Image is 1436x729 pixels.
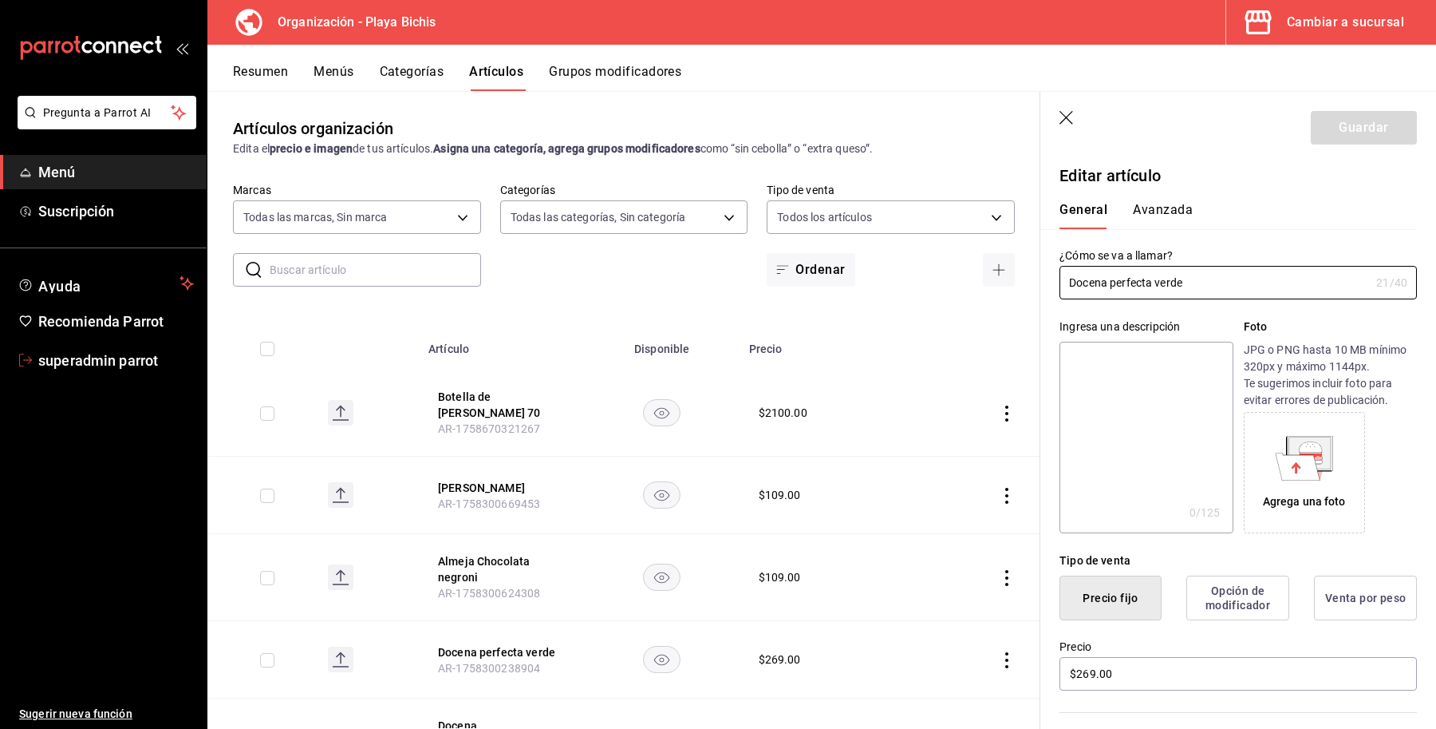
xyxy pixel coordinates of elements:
div: 21 /40 [1376,275,1407,291]
button: actions [999,570,1015,586]
div: $ 109.00 [759,569,801,585]
button: Opción de modificador [1186,576,1289,620]
span: superadmin parrot [38,350,194,371]
button: Precio fijo [1059,576,1162,620]
div: Edita el de tus artículos. como “sin cebolla” o “extra queso”. [233,141,1015,157]
a: Pregunta a Parrot AI [11,116,196,133]
button: Avanzada [1133,202,1193,229]
p: JPG o PNG hasta 10 MB mínimo 320px y máximo 1144px. Te sugerimos incluir foto para evitar errores... [1244,342,1417,409]
div: 0 /125 [1189,505,1221,521]
div: navigation tabs [1059,202,1398,229]
span: Menú [38,161,194,183]
label: ¿Cómo se va a llamar? [1059,250,1417,261]
span: Sugerir nueva función [19,706,194,723]
p: Foto [1244,319,1417,335]
div: $ 2100.00 [759,405,807,421]
span: AR-1758300624308 [438,587,540,600]
span: Todas las categorías, Sin categoría [511,209,686,225]
button: edit-product-location [438,480,566,496]
button: availability-product [643,481,681,509]
button: Categorías [380,64,444,91]
div: Agrega una foto [1248,416,1361,529]
button: Pregunta a Parrot AI [18,96,196,129]
th: Artículo [419,319,585,370]
button: open_drawer_menu [176,42,188,54]
span: AR-1758300669453 [438,497,540,510]
span: Ayuda [38,274,173,293]
button: availability-product [643,646,681,673]
div: Ingresa una descripción [1059,319,1233,335]
button: Venta por peso [1314,576,1417,620]
span: AR-1758670321267 [438,422,540,435]
button: actions [999,406,1015,422]
button: Grupos modificadores [549,64,681,91]
button: availability-product [643,399,681,426]
span: Recomienda Parrot [38,311,194,332]
button: General [1059,202,1107,229]
strong: Asigna una categoría, agrega grupos modificadores [433,142,700,155]
button: availability-product [643,564,681,591]
label: Precio [1059,641,1417,652]
p: Editar artículo [1059,164,1417,188]
div: Tipo de venta [1059,553,1417,569]
button: edit-product-location [438,644,566,660]
button: Artículos [469,64,523,91]
button: Resumen [233,64,288,91]
button: edit-product-location [438,389,566,421]
div: Cambiar a sucursal [1287,11,1404,34]
th: Disponible [585,319,740,370]
button: Menús [314,64,353,91]
span: Todos los artículos [777,209,872,225]
th: Precio [740,319,917,370]
button: actions [999,488,1015,504]
div: $ 269.00 [759,652,801,668]
button: actions [999,652,1015,668]
input: Buscar artículo [270,254,481,286]
strong: precio e imagen [270,142,353,155]
span: AR-1758300238904 [438,662,540,675]
label: Tipo de venta [767,184,1015,196]
span: Pregunta a Parrot AI [43,105,172,121]
div: Artículos organización [233,117,393,141]
input: $0.00 [1059,657,1417,691]
button: Ordenar [767,253,854,287]
div: Agrega una foto [1263,493,1346,510]
span: Suscripción [38,200,194,222]
button: edit-product-location [438,553,566,585]
label: Marcas [233,184,481,196]
span: Todas las marcas, Sin marca [243,209,388,225]
label: Categorías [500,184,748,196]
div: $ 109.00 [759,487,801,503]
h3: Organización - Playa Bichis [265,13,436,32]
div: navigation tabs [233,64,1436,91]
